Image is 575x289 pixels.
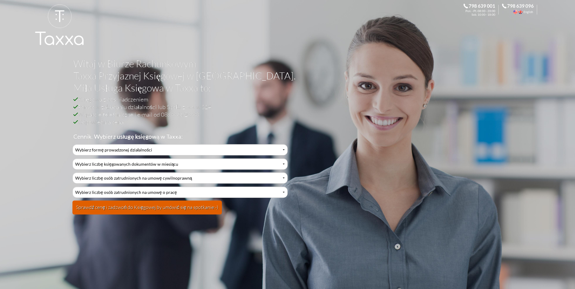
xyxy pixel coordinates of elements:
h1: Witaj w Biurze Rachunkowym Taxxa Przyjaznej Księgowej w [GEOGRAPHIC_DATA]. Miła Usługa Księgowa w... [73,58,495,95]
button: Sprawdź cenę i zadzwoń do Księgowej by umówić się na spotkanie:-) [72,201,222,214]
div: Call the Accountant. 798 639 096 [502,4,540,16]
div: Zadzwoń do Księgowej. 798 639 001 [463,4,502,16]
div: Cennik Usług Księgowych Przyjaznej Księgowej w Biurze Rachunkowym Taxxa [72,144,287,218]
h2: Księgowa z doświadczeniem Pomoc w zakładaniu działalności lub Spółki z o.o. w S24 Wsparcie telefo... [73,95,495,140]
b: Cennik. Wybierz usługę księgową w Taxxa: [73,133,183,140]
